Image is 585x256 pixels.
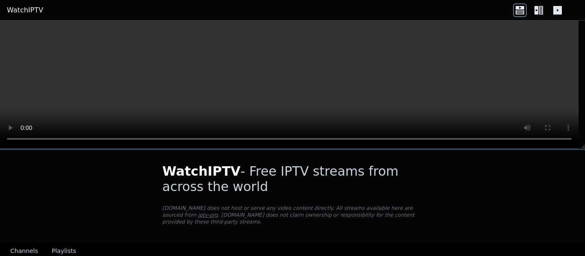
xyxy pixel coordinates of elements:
[7,5,43,15] a: WatchIPTV
[162,164,241,179] span: WatchIPTV
[162,205,423,225] p: [DOMAIN_NAME] does not host or serve any video content directly. All streams available here are s...
[162,164,423,194] h1: - Free IPTV streams from across the world
[198,212,218,218] a: iptv-org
